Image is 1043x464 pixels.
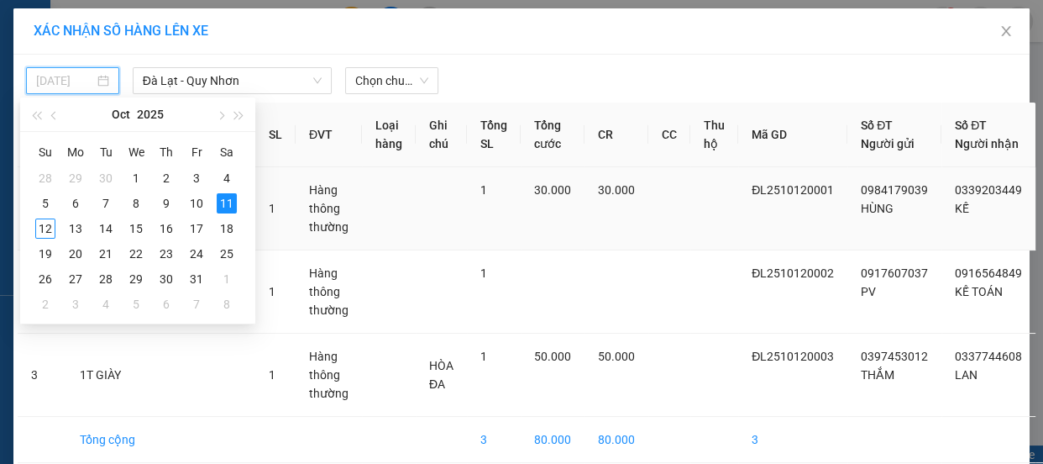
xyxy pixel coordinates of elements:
th: We [121,139,151,166]
div: 12 [35,219,55,239]
div: [GEOGRAPHIC_DATA] [14,14,185,52]
td: 2025-09-30 [91,166,121,191]
td: 2025-11-05 [121,292,151,317]
td: 2025-10-15 [121,216,151,241]
td: 2025-10-27 [60,266,91,292]
td: 1T GIÀY [66,334,255,417]
span: down [312,76,322,86]
div: 6 [66,193,86,214]
span: 1 [480,183,487,197]
div: 3 [66,294,86,314]
div: 21 [96,244,116,264]
th: Tổng cước [521,103,584,167]
div: 2 [35,294,55,314]
span: 0917607037 [861,266,928,280]
td: 2025-10-05 [30,191,60,216]
div: 13 [66,219,86,239]
span: Người nhận [955,137,1019,150]
td: 80.000 [584,417,648,463]
div: 6 [156,294,176,314]
td: 2025-10-22 [121,241,151,266]
span: HÙNG [861,202,894,215]
td: 2025-10-20 [60,241,91,266]
div: A [197,96,367,116]
th: Ghi chú [416,103,467,167]
span: KẾ [955,202,969,215]
input: 11/10/2025 [36,71,94,90]
div: 7 [96,193,116,214]
div: 14 [96,219,116,239]
th: STT [18,103,66,167]
th: ĐVT [296,103,362,167]
td: 3 [18,334,66,417]
button: Close [983,8,1030,55]
span: PV [861,285,876,298]
div: 0917607037 [14,72,185,96]
td: 2025-10-17 [181,216,212,241]
th: Mã GD [738,103,847,167]
span: XÁC NHẬN SỐ HÀNG LÊN XE [34,23,208,39]
span: 1 [269,202,275,215]
td: 2025-11-07 [181,292,212,317]
td: 3 [738,417,847,463]
span: HÒA ĐA [429,359,453,391]
td: 3 [467,417,521,463]
span: 50.000 [598,350,635,363]
td: 2025-10-06 [60,191,91,216]
div: 4 [96,294,116,314]
td: 2025-10-10 [181,191,212,216]
button: 2025 [137,98,164,131]
td: 80.000 [521,417,584,463]
div: 10 [186,193,207,214]
td: 2025-11-08 [212,292,242,317]
td: 2025-10-09 [151,191,181,216]
td: 2025-10-29 [121,266,151,292]
button: Oct [112,98,130,131]
span: ĐL2510120002 [752,266,834,280]
td: 2025-10-26 [30,266,60,292]
div: 17 [186,219,207,239]
th: Loại hàng [362,103,416,167]
td: 2025-11-03 [60,292,91,317]
span: 30.000 [598,183,635,197]
div: 1 [217,269,237,289]
div: 2 [156,168,176,188]
span: 1 [269,285,275,298]
th: CC [648,103,690,167]
div: 11 [217,193,237,214]
td: 2025-10-16 [151,216,181,241]
div: 0916564849 [197,72,367,96]
span: 50.000 [534,350,571,363]
div: [GEOGRAPHIC_DATA] [197,14,367,52]
td: 2025-10-19 [30,241,60,266]
td: 2025-11-02 [30,292,60,317]
td: 1 [18,167,66,250]
span: 0397453012 [861,350,928,363]
div: 26 [35,269,55,289]
td: Hàng thông thường [296,250,362,334]
td: 2025-10-31 [181,266,212,292]
div: 29 [126,269,146,289]
div: 19 [35,244,55,264]
td: 2025-10-11 [212,191,242,216]
th: Tổng SL [467,103,521,167]
div: KẾ TOÁN [197,52,367,72]
div: 20 [66,244,86,264]
td: 2025-11-06 [151,292,181,317]
th: Thu hộ [690,103,738,167]
span: Chọn chuyến [355,68,428,93]
th: Mo [60,139,91,166]
div: 7 [186,294,207,314]
td: 2025-10-13 [60,216,91,241]
th: Th [151,139,181,166]
div: 1 [126,168,146,188]
div: 23 [156,244,176,264]
span: Người gửi [861,137,915,150]
span: Số ĐT [955,119,987,132]
th: Su [30,139,60,166]
td: 2025-10-03 [181,166,212,191]
span: ĐL2510120001 [752,183,834,197]
span: Đà Lạt - Quy Nhơn [143,68,322,93]
td: 2025-10-23 [151,241,181,266]
td: 2025-09-29 [60,166,91,191]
